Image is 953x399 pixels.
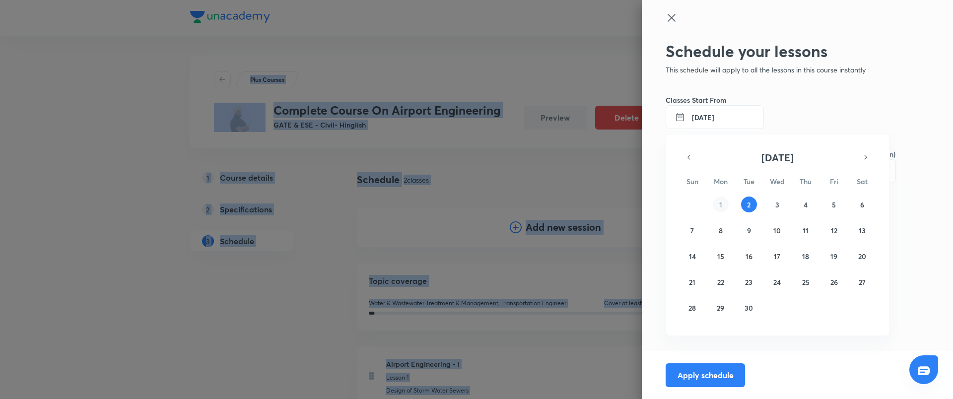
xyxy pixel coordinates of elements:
abbr: September 21, 2025 [689,277,695,287]
button: September 7, 2025 [684,222,700,238]
button: September 16, 2025 [741,248,757,264]
button: September 10, 2025 [769,222,785,238]
button: September 22, 2025 [713,274,729,290]
abbr: September 10, 2025 [773,226,781,235]
abbr: September 12, 2025 [831,226,837,235]
button: September 11, 2025 [798,222,814,238]
button: September 14, 2025 [684,248,700,264]
abbr: September 18, 2025 [802,252,809,261]
span: [DATE] [761,151,794,164]
button: September 29, 2025 [713,300,729,316]
abbr: September 9, 2025 [747,226,751,235]
abbr: September 13, 2025 [859,226,866,235]
abbr: September 26, 2025 [830,277,838,287]
abbr: September 5, 2025 [832,200,836,209]
abbr: September 6, 2025 [860,200,864,209]
abbr: Tuesday [744,177,754,186]
abbr: September 17, 2025 [774,252,780,261]
button: September 3, 2025 [769,197,785,212]
abbr: September 20, 2025 [858,252,866,261]
button: September 2, 2025 [741,197,757,212]
button: September 6, 2025 [854,197,870,212]
abbr: September 23, 2025 [745,277,752,287]
button: September 17, 2025 [769,248,785,264]
button: September 18, 2025 [798,248,814,264]
abbr: Monday [714,177,728,186]
abbr: September 30, 2025 [745,303,753,313]
button: September 5, 2025 [826,197,842,212]
button: September 1, 2025 [713,197,729,212]
abbr: September 15, 2025 [717,252,724,261]
abbr: Sunday [686,177,698,186]
abbr: September 16, 2025 [746,252,752,261]
abbr: Wednesday [770,177,785,186]
abbr: September 4, 2025 [804,200,808,209]
abbr: September 1, 2025 [719,200,722,209]
button: [DATE] [696,150,859,164]
abbr: September 3, 2025 [775,200,779,209]
button: September 19, 2025 [826,248,842,264]
button: September 24, 2025 [769,274,785,290]
abbr: September 19, 2025 [830,252,837,261]
abbr: September 25, 2025 [802,277,810,287]
abbr: September 8, 2025 [719,226,723,235]
abbr: September 2, 2025 [747,200,750,209]
button: September 30, 2025 [741,300,757,316]
button: September 28, 2025 [684,300,700,316]
button: September 15, 2025 [713,248,729,264]
button: September 8, 2025 [713,222,729,238]
button: September 13, 2025 [854,222,870,238]
abbr: September 29, 2025 [717,303,724,313]
abbr: Saturday [857,177,868,186]
abbr: September 14, 2025 [689,252,696,261]
button: September 21, 2025 [684,274,700,290]
abbr: September 27, 2025 [859,277,866,287]
button: September 9, 2025 [741,222,757,238]
button: September 26, 2025 [826,274,842,290]
abbr: Thursday [800,177,812,186]
abbr: September 28, 2025 [688,303,696,313]
button: September 23, 2025 [741,274,757,290]
abbr: September 24, 2025 [773,277,781,287]
button: September 20, 2025 [854,248,870,264]
button: September 4, 2025 [798,197,814,212]
abbr: September 22, 2025 [717,277,724,287]
abbr: Friday [830,177,838,186]
button: September 25, 2025 [798,274,814,290]
abbr: September 7, 2025 [690,226,694,235]
button: September 27, 2025 [854,274,870,290]
button: September 12, 2025 [826,222,842,238]
abbr: September 11, 2025 [803,226,809,235]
